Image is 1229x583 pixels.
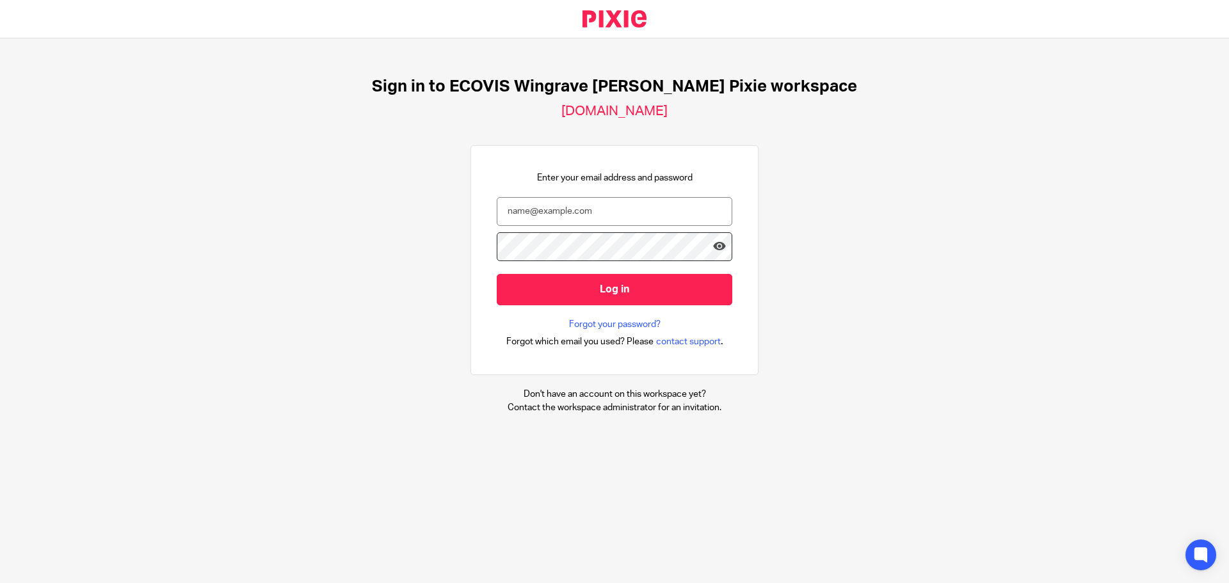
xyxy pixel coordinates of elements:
p: Enter your email address and password [537,172,693,184]
span: Forgot which email you used? Please [506,335,654,348]
input: name@example.com [497,197,732,226]
p: Contact the workspace administrator for an invitation. [508,401,721,414]
p: Don't have an account on this workspace yet? [508,388,721,401]
span: contact support [656,335,721,348]
div: . [506,334,723,349]
h2: [DOMAIN_NAME] [561,103,668,120]
a: Forgot your password? [569,318,661,331]
h1: Sign in to ECOVIS Wingrave [PERSON_NAME] Pixie workspace [372,77,857,97]
input: Log in [497,274,732,305]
